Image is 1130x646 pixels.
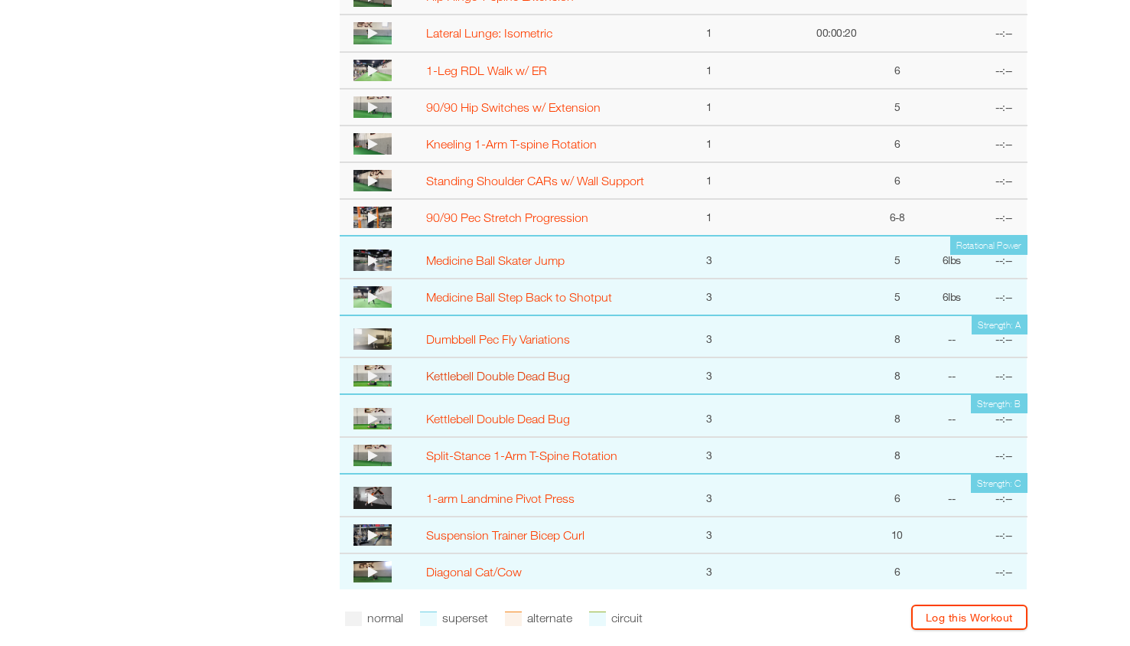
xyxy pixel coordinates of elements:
td: Strength: C [971,475,1027,493]
td: 6 [872,162,923,199]
td: --:-- [981,357,1027,394]
img: thumbnail.png [353,170,392,191]
li: circuit [589,605,643,631]
td: -- [922,315,981,358]
td: -- [922,394,981,437]
td: 1 [686,199,732,236]
span: lbs [948,290,961,303]
td: 8 [872,437,923,474]
td: --:-- [981,52,1027,89]
td: --:-- [981,474,1027,517]
a: Suspension Trainer Bicep Curl [426,528,585,542]
td: --:-- [981,517,1027,553]
img: thumbnail.png [353,487,392,508]
td: --:-- [981,437,1027,474]
td: 1 [686,162,732,199]
a: Medicine Ball Step Back to Shotput [426,290,612,304]
a: Kettlebell Double Dead Bug [426,369,570,383]
td: 8 [872,394,923,437]
li: alternate [505,605,572,631]
td: Rotational Power [950,237,1027,255]
td: 1 [686,15,732,51]
img: thumbnail.png [353,524,392,546]
td: --:-- [981,126,1027,162]
td: --:-- [981,236,1027,279]
td: --:-- [981,279,1027,315]
td: 6 [872,52,923,89]
td: 5 [872,236,923,279]
td: 6 [872,553,923,589]
td: --:-- [981,315,1027,358]
td: Strength: A [972,316,1027,334]
td: --:-- [981,89,1027,126]
td: 3 [686,315,732,358]
span: lbs [948,253,961,266]
td: 3 [686,279,732,315]
li: normal [345,605,403,631]
td: 1 [686,52,732,89]
a: 90/90 Hip Switches w/ Extension [426,100,601,114]
td: 1 [686,126,732,162]
td: --:-- [981,15,1027,51]
a: Standing Shoulder CARs w/ Wall Support [426,174,644,188]
td: -- [922,357,981,394]
a: Lateral Lunge: Isometric [426,26,552,40]
a: Kettlebell Double Dead Bug [426,412,570,426]
a: 90/90 Pec Stretch Progression [426,210,588,224]
img: thumbnail.png [353,561,392,582]
img: thumbnail.png [353,133,392,155]
img: thumbnail.png [353,60,392,81]
td: --:-- [981,162,1027,199]
img: thumbnail.png [353,207,392,228]
td: 3 [686,236,732,279]
img: 1922607917-9aaa1c268c54435af12a1763c072f4fee5ce5de469987bf4d84318f17abee9db-d_256x144 [353,22,392,44]
td: 6 [922,236,981,279]
img: thumbnail.png [353,365,392,387]
img: thumbnail.png [353,445,392,466]
td: 6-8 [872,199,923,236]
a: Dumbbell Pec Fly Variations [426,332,570,346]
a: Medicine Ball Skater Jump [426,253,565,267]
td: 6 [872,126,923,162]
td: 00:00:20 [801,15,871,51]
td: 10 [872,517,923,553]
td: 8 [872,357,923,394]
td: 3 [686,474,732,517]
a: 1-arm Landmine Pivot Press [426,491,575,505]
td: --:-- [981,199,1027,236]
a: 1-Leg RDL Walk w/ ER [426,64,547,77]
td: 6 [872,474,923,517]
a: Diagonal Cat/Cow [426,565,522,579]
td: Strength: B [971,395,1027,413]
td: 3 [686,357,732,394]
td: 5 [872,279,923,315]
img: thumbnail.png [353,250,392,271]
td: 5 [872,89,923,126]
img: thumbnail.png [353,408,392,429]
a: Split-Stance 1-Arm T-Spine Rotation [426,449,617,462]
td: 1 [686,89,732,126]
a: Log this Workout [911,605,1027,630]
img: thumbnail.png [353,286,392,308]
td: -- [922,474,981,517]
td: --:-- [981,553,1027,589]
td: 3 [686,553,732,589]
td: 6 [922,279,981,315]
td: --:-- [981,394,1027,437]
a: Kneeling 1-Arm T-spine Rotation [426,137,597,151]
td: 8 [872,315,923,358]
td: 3 [686,517,732,553]
img: thumbnail.png [353,96,392,118]
td: 3 [686,394,732,437]
img: thumbnail.png [353,328,392,350]
td: 3 [686,437,732,474]
li: superset [420,605,488,631]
